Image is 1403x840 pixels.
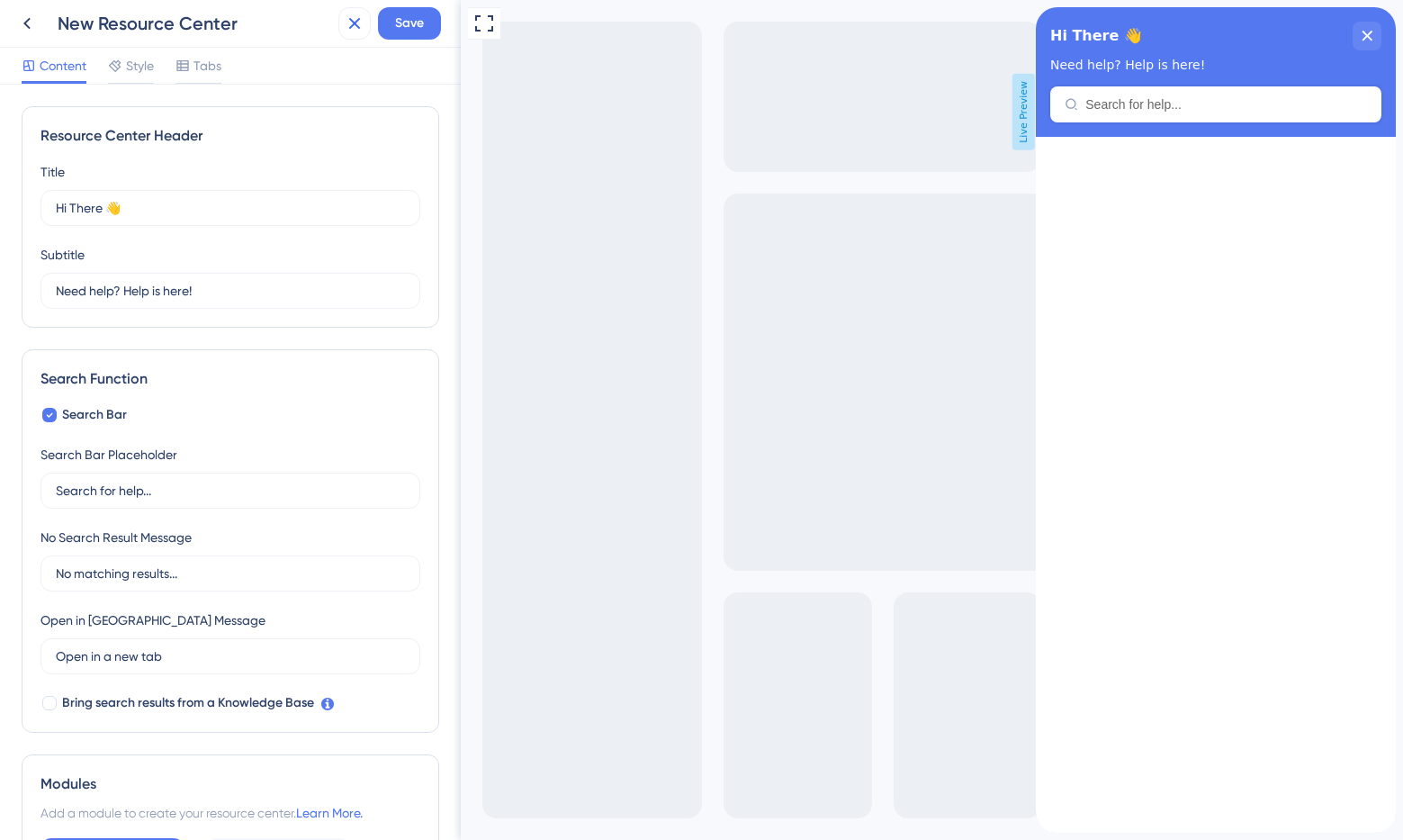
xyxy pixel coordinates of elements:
span: Hi There 👋 [14,15,106,42]
div: Open in [GEOGRAPHIC_DATA] Message [40,610,265,631]
button: Save [378,7,441,40]
input: Search for help... [49,90,331,104]
input: Open in a new tab [56,646,405,666]
div: Search Bar Placeholder [40,444,177,465]
span: Live Preview [552,74,574,150]
span: Need help? Help is here! [14,50,169,65]
div: Subtitle [40,244,85,266]
div: 3 [103,9,109,23]
span: Tabs [193,55,221,77]
span: Bring search results from a Knowledge Base [62,692,314,714]
div: No Search Result Message [40,527,192,548]
div: Modules [40,773,420,795]
input: No matching results... [56,564,405,583]
div: close resource center [317,14,346,43]
span: Search Bar [62,404,127,426]
a: Learn More. [296,806,363,820]
div: Resource Center Header [40,125,420,147]
input: Description [56,281,405,301]
span: Save [395,13,424,34]
input: Title [56,198,405,218]
div: Title [40,161,65,183]
div: New Resource Center [58,11,331,36]
span: Add a module to create your resource center. [40,806,296,820]
div: Search Function [40,368,420,390]
span: Get Started [12,5,91,26]
input: Search for help... [56,481,405,501]
span: Style [126,55,154,77]
span: Content [40,55,86,77]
